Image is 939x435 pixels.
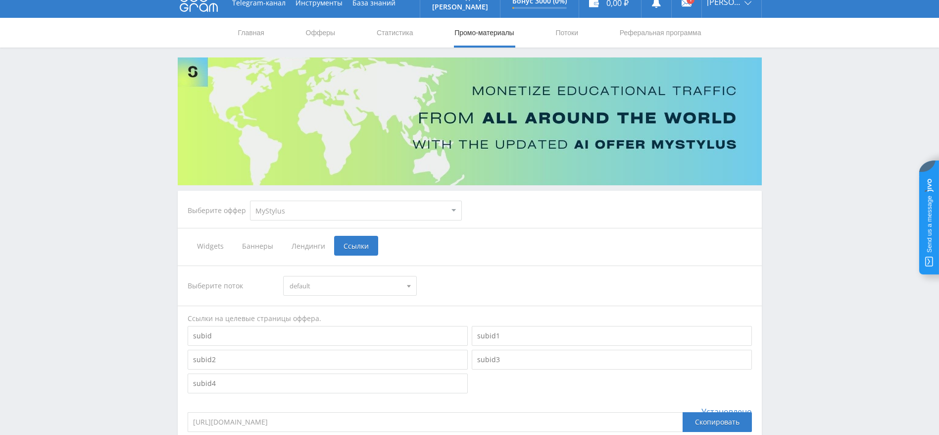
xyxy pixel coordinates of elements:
span: default [290,276,401,295]
span: Баннеры [233,236,282,256]
div: Выберите оффер [188,207,250,215]
div: Скопировать [683,412,752,432]
img: Banner [178,57,762,185]
a: Реферальная программа [619,18,702,48]
span: Лендинги [282,236,334,256]
a: Главная [237,18,265,48]
input: subid3 [472,350,752,370]
span: Установлено [701,407,752,416]
a: Промо-материалы [453,18,515,48]
a: Статистика [376,18,414,48]
div: Выберите поток [188,276,274,296]
input: subid4 [188,374,468,393]
a: Офферы [305,18,337,48]
a: Потоки [554,18,579,48]
span: Widgets [188,236,233,256]
div: Ссылки на целевые страницы оффера. [188,314,752,324]
input: subid2 [188,350,468,370]
input: subid [188,326,468,346]
p: [PERSON_NAME] [432,3,488,11]
input: subid1 [472,326,752,346]
span: Ссылки [334,236,378,256]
